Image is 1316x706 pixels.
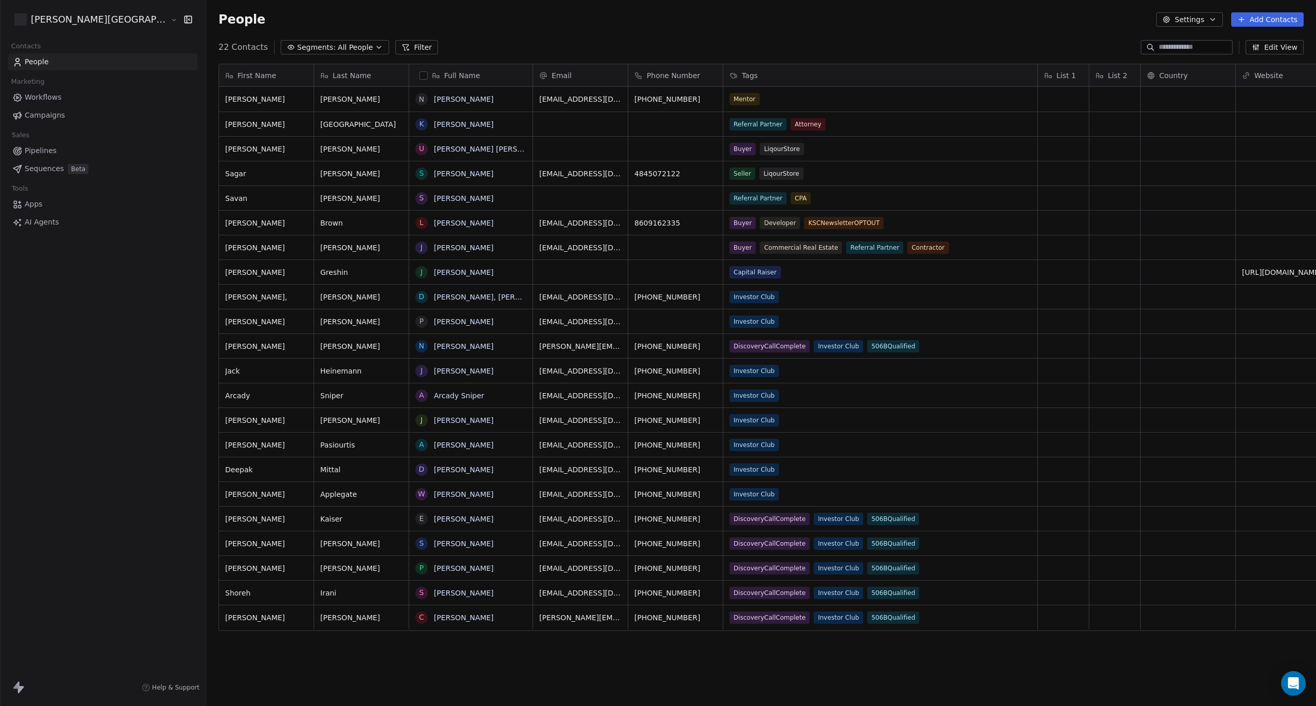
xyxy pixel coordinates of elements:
span: Buyer [729,143,756,155]
span: Brown [320,218,403,228]
span: [PHONE_NUMBER] [634,588,717,598]
div: Tags [723,64,1037,86]
div: L [419,217,424,228]
span: [PERSON_NAME] [320,415,403,425]
span: [PHONE_NUMBER] [634,612,717,623]
span: 506BQualified [867,513,919,525]
span: Greshin [320,267,403,277]
span: Investor Club [729,488,779,500]
div: W [418,489,425,499]
span: Jack [225,366,307,376]
span: [PERSON_NAME] [225,415,307,425]
div: Phone Number [628,64,723,86]
a: [PERSON_NAME] [434,342,493,350]
span: [PERSON_NAME] [320,612,403,623]
span: [EMAIL_ADDRESS][DOMAIN_NAME] [539,391,622,401]
a: [PERSON_NAME] [434,95,493,103]
span: [PERSON_NAME], [225,292,307,302]
a: [PERSON_NAME] [434,120,493,128]
div: S [419,538,424,549]
span: First Name [237,70,276,81]
div: U [419,143,424,154]
span: Website [1254,70,1283,81]
span: Marketing [7,74,49,89]
a: Apps [8,196,197,213]
span: Investor Club [814,513,863,525]
span: [PHONE_NUMBER] [634,514,717,524]
span: CPA [791,192,811,205]
span: Beta [68,164,88,174]
span: [EMAIL_ADDRESS][DOMAIN_NAME] [539,415,622,425]
span: DiscoveryCallComplete [729,537,810,550]
span: List 1 [1056,70,1076,81]
a: [PERSON_NAME] [434,614,493,622]
span: KSCNewsletterOPTOUT [804,217,884,229]
a: [PERSON_NAME] [434,515,493,523]
a: [PERSON_NAME] [434,170,493,178]
span: Investor Club [814,587,863,599]
a: Help & Support [142,683,199,692]
div: A [419,390,424,401]
a: [PERSON_NAME], [PERSON_NAME] [434,293,558,301]
span: Apps [25,199,43,210]
a: [PERSON_NAME] [434,589,493,597]
button: Settings [1156,12,1222,27]
span: [PERSON_NAME] [320,193,403,203]
div: J [421,267,423,277]
span: DiscoveryCallComplete [729,587,810,599]
span: Contractor [907,241,948,254]
span: DiscoveryCallComplete [729,513,810,525]
a: [PERSON_NAME] [434,318,493,326]
span: Email [552,70,572,81]
div: S [419,193,424,203]
div: C [419,612,424,623]
span: [EMAIL_ADDRESS][DOMAIN_NAME] [539,588,622,598]
span: [PHONE_NUMBER] [634,391,717,401]
span: [EMAIL_ADDRESS][DOMAIN_NAME] [539,538,622,549]
span: [PHONE_NUMBER] [634,366,717,376]
span: [PERSON_NAME] [225,612,307,623]
span: LiqourStore [760,143,804,155]
a: [PERSON_NAME] [434,219,493,227]
span: Sniper [320,391,403,401]
span: [PERSON_NAME] [225,243,307,253]
span: Commercial Real Estate [760,241,842,254]
span: 506BQualified [867,537,919,550]
span: [EMAIL_ADDRESS][DOMAIN_NAME] [539,317,622,327]
span: Sagar [225,169,307,179]
div: D [419,291,425,302]
div: List 1 [1038,64,1089,86]
div: Full Name [409,64,533,86]
div: J [421,365,423,376]
span: Investor Club [729,439,779,451]
span: [PHONE_NUMBER] [634,563,717,573]
div: S [419,587,424,598]
span: Buyer [729,241,756,254]
span: [PERSON_NAME] [320,563,403,573]
span: [PHONE_NUMBER] [634,292,717,302]
div: A [419,439,424,450]
span: [PHONE_NUMBER] [634,538,717,549]
span: Segments: [297,42,336,53]
a: [PERSON_NAME] [434,490,493,498]
a: [PERSON_NAME] [434,540,493,548]
a: Workflows [8,89,197,106]
a: SequencesBeta [8,160,197,177]
span: 8609162335 [634,218,717,228]
span: People [218,12,265,27]
span: [PERSON_NAME] [225,267,307,277]
span: [EMAIL_ADDRESS][DOMAIN_NAME] [539,169,622,179]
div: S [419,168,424,179]
div: J [421,242,423,253]
span: [PERSON_NAME] [320,538,403,549]
span: [PERSON_NAME] [320,144,403,154]
span: Heinemann [320,366,403,376]
span: [EMAIL_ADDRESS][DOMAIN_NAME] [539,514,622,524]
span: Savan [225,193,307,203]
span: [PERSON_NAME] [225,440,307,450]
span: Tools [7,181,32,196]
div: Country [1141,64,1235,86]
span: [PERSON_NAME][EMAIL_ADDRESS][PERSON_NAME][DOMAIN_NAME] [539,341,622,351]
span: Investor Club [814,340,863,352]
span: [PERSON_NAME] [320,292,403,302]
